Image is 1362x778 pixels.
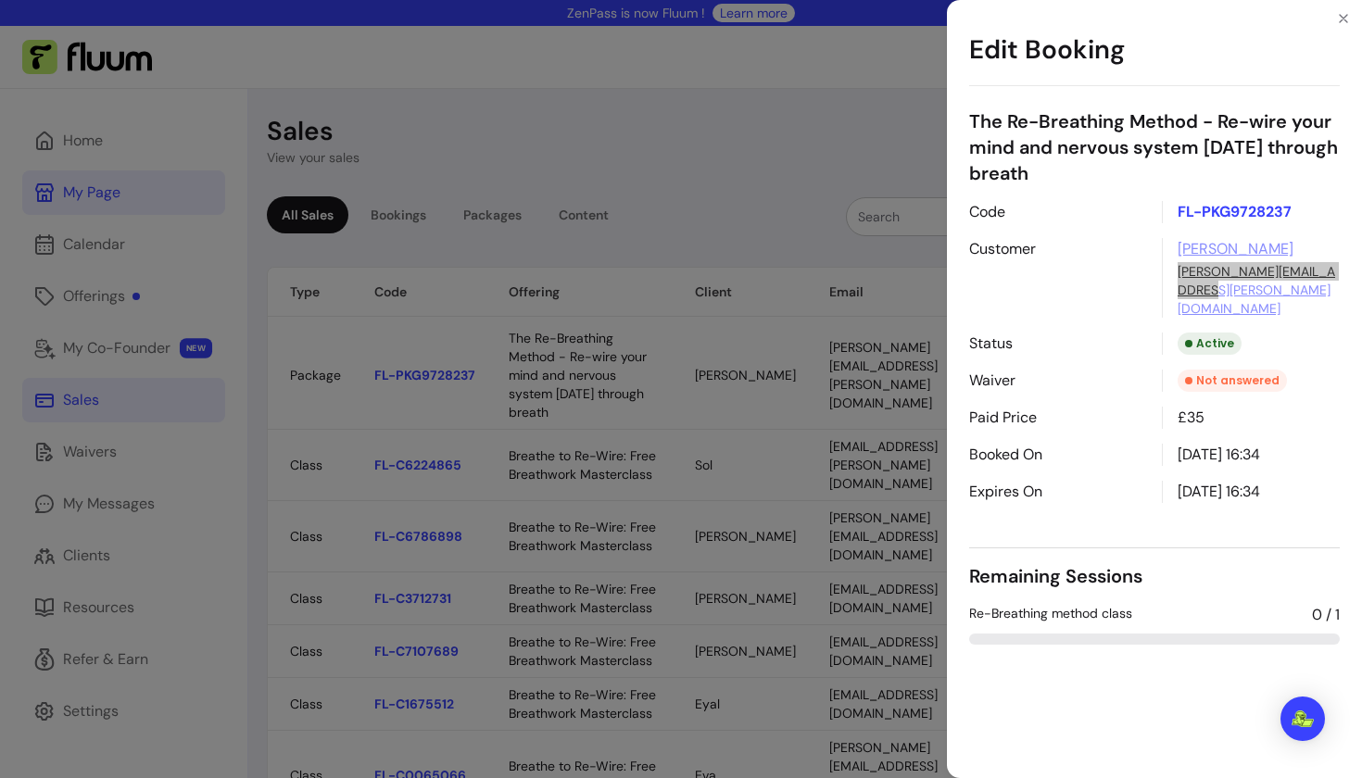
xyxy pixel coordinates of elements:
[969,238,1147,318] p: Customer
[1162,201,1340,223] p: FL-PKG9728237
[969,333,1147,355] p: Status
[1162,481,1340,503] div: [DATE] 16:34
[1178,262,1340,318] a: [PERSON_NAME][EMAIL_ADDRESS][PERSON_NAME][DOMAIN_NAME]
[969,563,1340,589] p: Remaining Sessions
[1178,370,1287,392] div: Not answered
[1329,4,1358,33] button: Close
[1280,696,1325,741] div: Open Intercom Messenger
[1162,444,1340,466] div: [DATE] 16:34
[969,444,1147,466] p: Booked On
[969,108,1340,186] p: The Re-Breathing Method - Re-wire your mind and nervous system [DATE] through breath
[969,15,1340,86] h1: Edit Booking
[969,481,1147,503] p: Expires On
[969,604,1132,626] span: Re-Breathing method class
[1312,604,1340,626] span: 0 / 1
[969,407,1147,429] p: Paid Price
[969,370,1147,392] p: Waiver
[1162,407,1340,429] div: £35
[1178,238,1293,260] a: [PERSON_NAME]
[969,201,1147,223] p: Code
[1178,333,1242,355] div: Active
